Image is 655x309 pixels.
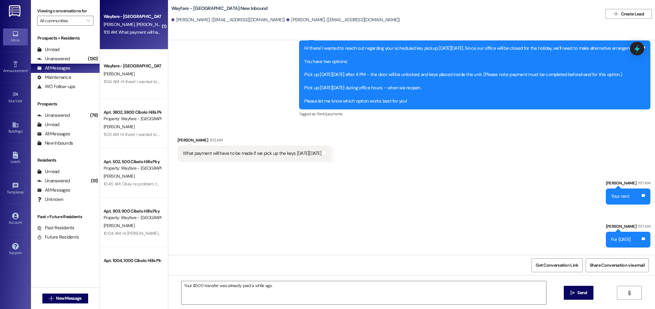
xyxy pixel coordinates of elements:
button: Create Lead [606,9,652,19]
textarea: Your $500 transfer was already paid a while ago [182,281,546,304]
span: Rent/payments [317,111,343,116]
div: (51) [89,176,100,186]
span: Get Conversation Link [536,262,578,269]
div: Tagged as: [299,109,650,118]
div: 10:04 AM: Hi [PERSON_NAME], I just seen your message. We will put the charge on your account. [104,231,276,236]
div: Hi there! I wanted to reach out regarding your scheduled key pickup [DATE][DATE]. Since our offic... [304,45,640,105]
a: Site Visit • [3,89,28,106]
div: Property: Wayfare - [GEOGRAPHIC_DATA] [104,116,161,122]
div: Unknown [37,196,63,203]
button: New Message [42,294,88,303]
a: Leads [3,150,28,167]
div: For [DATE] [611,236,631,243]
div: 11:13 AM: What payment will have to be made if we pick up the keys [DATE][DATE] [104,29,248,35]
div: Property: Wayfare - [GEOGRAPHIC_DATA] [104,264,161,270]
div: Unanswered [37,56,70,62]
div: All Messages [37,187,70,193]
button: Get Conversation Link [532,258,582,272]
span: [PERSON_NAME] [104,124,135,129]
span: [PERSON_NAME] [104,173,135,179]
span: [PERSON_NAME] [136,22,167,27]
button: Send [564,286,594,300]
div: New Inbounds [37,140,73,146]
div: Prospects [31,101,100,107]
div: Unanswered [37,112,70,119]
span: New Message [56,295,81,302]
div: Wayfare - [GEOGRAPHIC_DATA] [104,13,161,20]
i:  [627,290,631,295]
div: Apt. 1004, 1000 Cibolo Hills Pky [104,257,161,264]
span: Create Lead [621,11,644,17]
a: Templates • [3,180,28,197]
div: Unread [37,46,59,53]
div: [PERSON_NAME]. ([EMAIL_ADDRESS][DOMAIN_NAME]) [286,17,400,23]
div: Past + Future Residents [31,214,100,220]
label: Viewing conversations for [37,6,93,16]
input: All communities [40,16,83,26]
div: 11:13 AM [208,137,222,143]
div: (79) [88,111,100,120]
div: Wayfare - [GEOGRAPHIC_DATA] [104,63,161,69]
div: Apt. 3802, 3800 Cibolo Hills Pky [104,109,161,116]
i:  [87,18,90,23]
div: [PERSON_NAME]. ([EMAIL_ADDRESS][DOMAIN_NAME]) [171,17,285,23]
div: 11:17 AM [636,180,650,186]
i:  [614,11,618,16]
div: Apt. 903, 900 Cibolo Hills Pky [104,208,161,214]
div: Prospects + Residents [31,35,100,41]
span: [PERSON_NAME] [104,223,135,228]
b: Wayfare - [GEOGRAPHIC_DATA]: New Inbound [171,5,268,12]
div: Unread [37,168,59,175]
div: Your rent [611,193,629,200]
div: [PERSON_NAME] [606,180,650,188]
div: Maintenance [37,74,71,81]
i:  [49,296,54,301]
a: Buildings [3,120,28,136]
img: ResiDesk Logo [9,5,22,17]
div: Unread [37,121,59,128]
button: Share Conversation via email [586,258,649,272]
div: Apt. 502, 500 Cibolo Hills Pky [104,159,161,165]
div: Property: Wayfare - [GEOGRAPHIC_DATA] [104,214,161,221]
a: Support [3,241,28,258]
i:  [570,290,575,295]
div: Future Residents [37,234,79,240]
span: • [22,98,23,102]
a: Inbox [3,28,28,45]
div: What payment will have to be made if we pick up the keys [DATE][DATE] [183,150,321,157]
div: 11:17 AM [636,223,650,230]
a: Account [3,211,28,227]
div: Unanswered [37,178,70,184]
span: [PERSON_NAME] [104,71,135,77]
span: Send [577,290,587,296]
span: Share Conversation via email [590,262,645,269]
span: • [24,189,25,193]
div: All Messages [37,65,70,71]
div: (130) [86,54,99,64]
div: Past Residents [37,225,75,231]
div: All Messages [37,131,70,137]
div: WO Follow-ups [37,83,75,90]
span: [PERSON_NAME] [104,22,136,27]
div: Residents [31,157,100,163]
div: [PERSON_NAME] [178,137,331,146]
div: [PERSON_NAME] [606,223,650,232]
div: 10:45 AM: Okay no problem, thank you for trying [104,181,190,187]
div: Property: Wayfare - [GEOGRAPHIC_DATA] [104,165,161,171]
